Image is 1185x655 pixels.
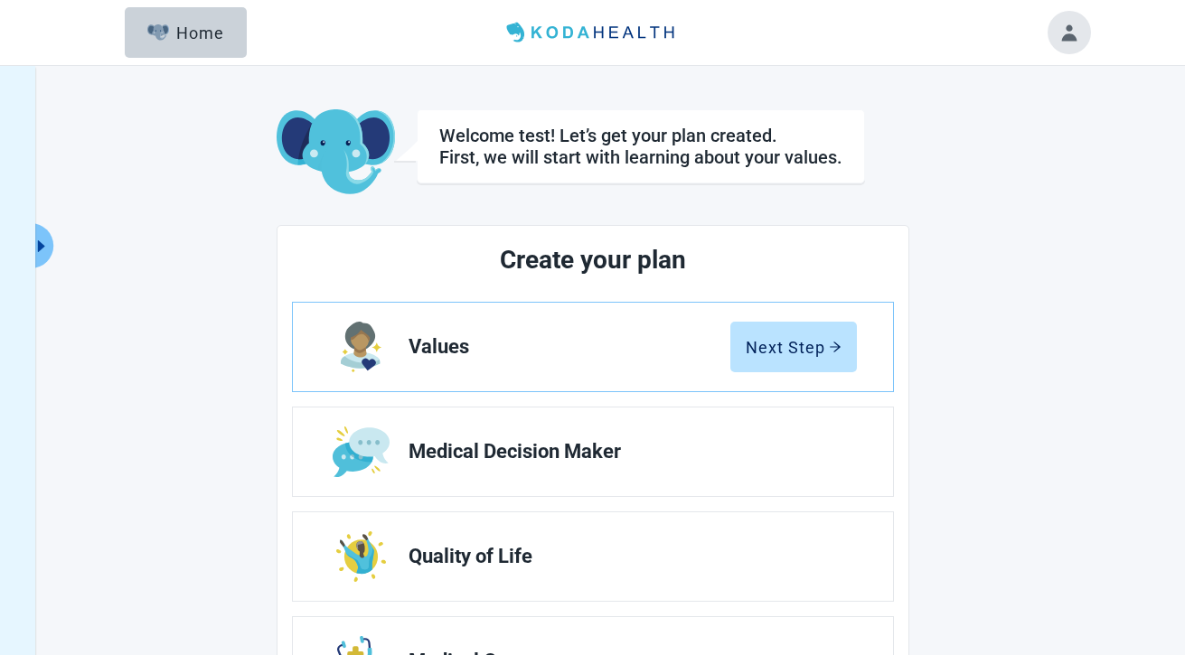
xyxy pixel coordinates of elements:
[409,546,842,567] span: Quality of Life
[293,407,893,496] a: Edit Medical Decision Maker section
[147,23,225,42] div: Home
[1048,11,1091,54] button: Toggle account menu
[360,240,826,280] h2: Create your plan
[829,341,842,353] span: arrow-right
[746,338,842,356] div: Next Step
[499,18,685,47] img: Koda Health
[33,238,50,255] span: caret-right
[439,125,842,168] div: Welcome test! Let’s get your plan created. First, we will start with learning about your values.
[147,24,170,41] img: Elephant
[293,303,893,391] a: Edit Values section
[31,223,53,268] button: Expand menu
[125,7,247,58] button: ElephantHome
[293,512,893,601] a: Edit Quality of Life section
[730,322,857,372] button: Next Steparrow-right
[409,441,842,463] span: Medical Decision Maker
[277,109,395,196] img: Koda Elephant
[409,336,730,358] span: Values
